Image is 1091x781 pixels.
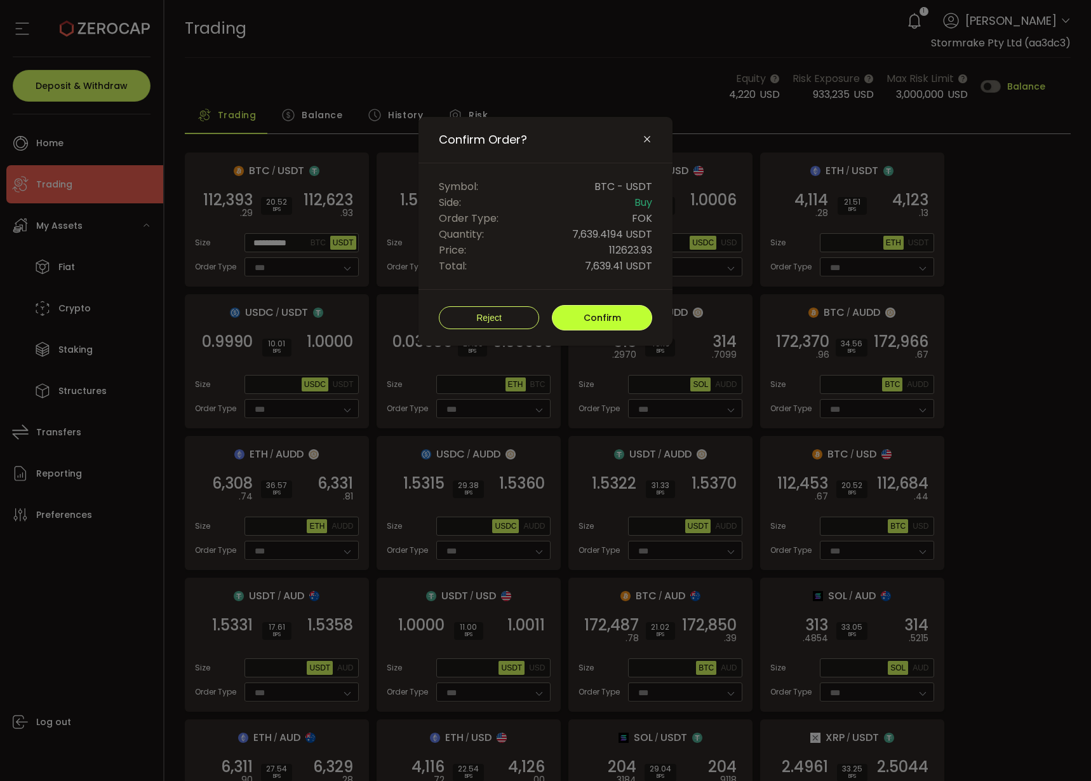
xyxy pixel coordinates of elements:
[439,226,484,242] span: Quantity:
[584,311,621,324] span: Confirm
[439,242,466,258] span: Price:
[634,194,652,210] span: Buy
[609,242,652,258] span: 112623.93
[439,179,478,194] span: Symbol:
[439,306,539,329] button: Reject
[439,132,527,147] span: Confirm Order?
[642,134,652,146] button: Close
[439,194,461,210] span: Side:
[940,644,1091,781] iframe: Chat Widget
[594,179,652,194] span: BTC - USDT
[418,117,673,346] div: Confirm Order?
[439,210,499,226] span: Order Type:
[439,258,467,274] span: Total:
[585,258,652,274] span: 7,639.41 USDT
[572,226,652,242] span: 7,639.4194 USDT
[632,210,652,226] span: FOK
[552,305,652,330] button: Confirm
[476,313,502,323] span: Reject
